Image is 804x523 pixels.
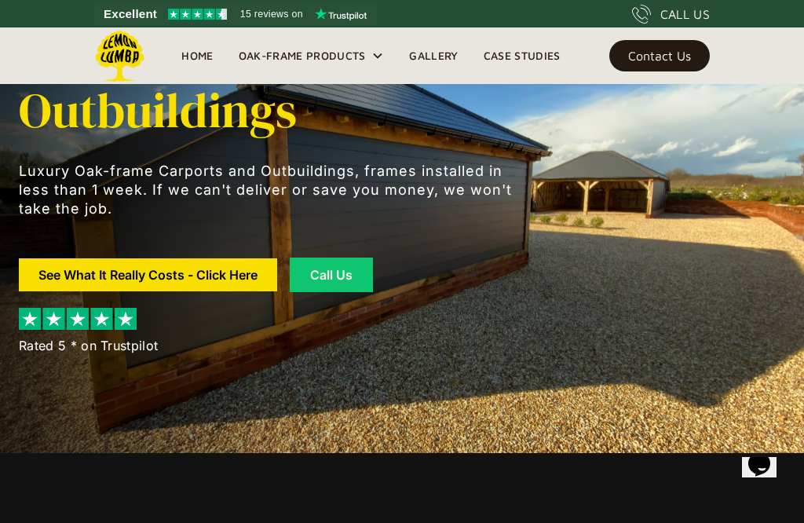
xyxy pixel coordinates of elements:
[632,5,710,24] a: CALL US
[19,336,158,355] div: Rated 5 * on Trustpilot
[94,3,378,25] a: See Lemon Lumba reviews on Trustpilot
[290,258,373,292] a: Call Us
[19,258,277,291] a: See What It Really Costs - Click Here
[736,457,788,507] iframe: chat widget
[471,44,573,68] a: Case Studies
[169,44,225,68] a: Home
[104,5,157,24] span: Excellent
[628,50,691,61] div: Contact Us
[315,8,367,20] img: Trustpilot logo
[660,5,710,24] div: CALL US
[397,44,470,68] a: Gallery
[19,28,521,138] h1: Oak Carports & Outbuildings
[239,46,366,65] div: Oak-Frame Products
[168,9,227,20] img: Trustpilot 4.5 stars
[309,269,353,281] div: Call Us
[240,5,303,24] span: 15 reviews on
[609,40,710,71] a: Contact Us
[19,162,521,218] p: Luxury Oak-frame Carports and Outbuildings, frames installed in less than 1 week. If we can't del...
